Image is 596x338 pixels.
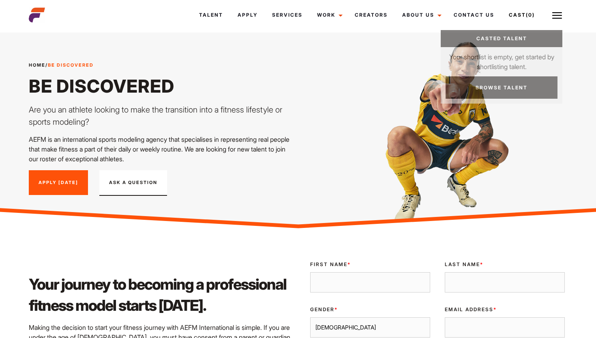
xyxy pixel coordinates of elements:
a: Browse Talent [446,76,557,99]
label: First Name [310,261,430,268]
a: About Us [395,4,446,26]
span: (0) [526,12,535,18]
a: Apply [DATE] [29,170,88,195]
p: Are you an athlete looking to make the transition into a fitness lifestyle or sports modeling? [29,104,293,128]
a: Home [29,62,45,68]
a: Cast(0) [502,4,547,26]
p: AEFM is an international sports modeling agency that specialises in representing real people that... [29,134,293,164]
img: cropped-aefm-brand-fav-22-square.png [29,7,45,23]
label: Email Address [445,306,565,313]
p: Your shortlist is empty, get started by shortlisting talent. [441,47,562,71]
a: Contact Us [446,4,502,26]
a: Talent [192,4,230,26]
a: Creators [347,4,395,26]
label: Last Name [445,261,565,268]
label: Gender [310,306,430,313]
span: / [29,62,94,69]
h1: Be Discovered [29,75,293,97]
a: Work [310,4,347,26]
img: Burger icon [552,11,562,20]
strong: Be Discovered [48,62,94,68]
a: Apply [230,4,265,26]
button: Ask A Question [99,170,167,196]
h2: Your journey to becoming a professional fitness model starts [DATE]. [29,274,293,316]
a: Services [265,4,310,26]
a: Casted Talent [441,30,562,47]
